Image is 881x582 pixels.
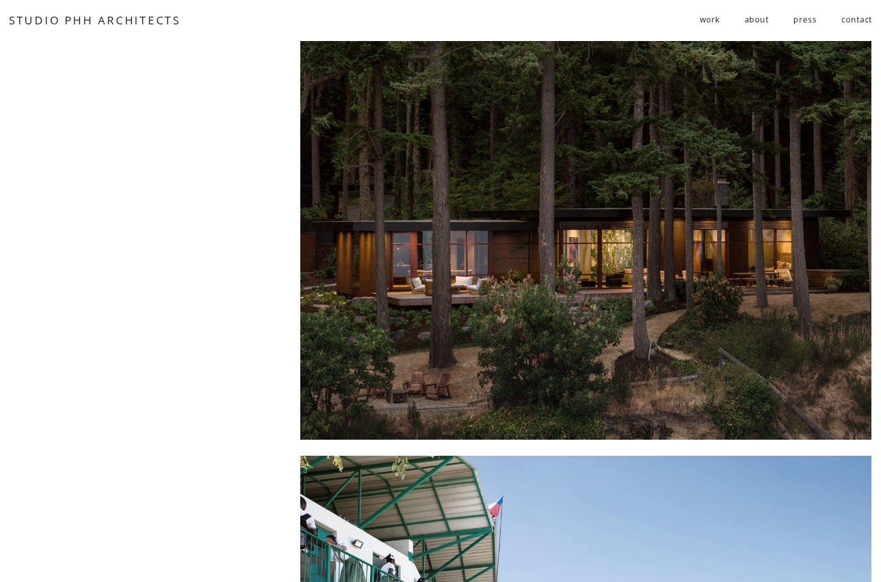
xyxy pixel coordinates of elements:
[700,10,720,31] a: folder dropdown
[700,10,720,30] span: work
[9,13,181,28] a: STUDIO PHH ARCHITECTS
[841,10,872,31] a: contact
[793,10,816,31] a: press
[745,10,769,31] a: about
